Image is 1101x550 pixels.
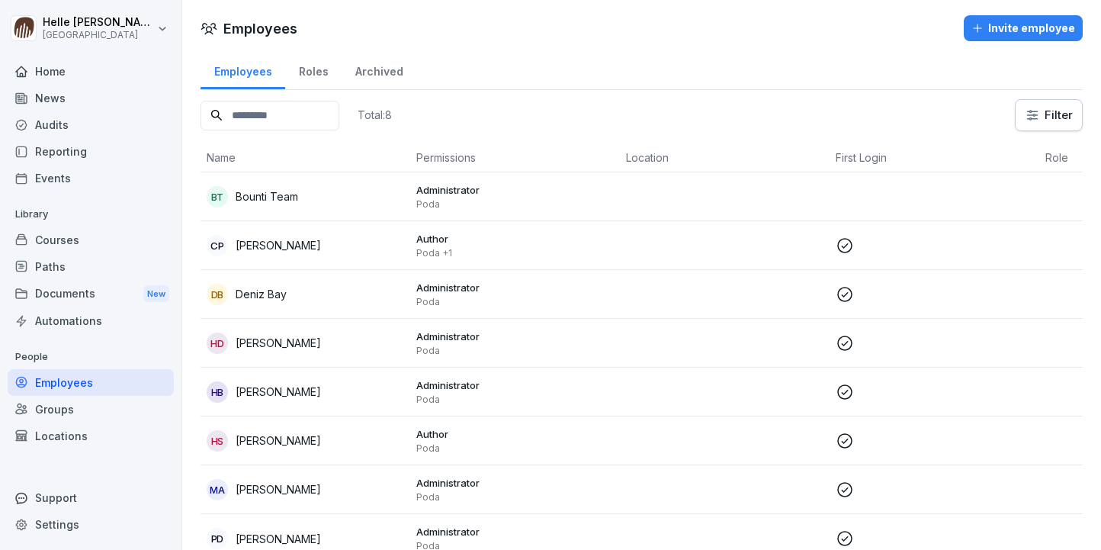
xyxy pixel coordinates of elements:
[207,284,228,305] div: DB
[285,50,342,89] a: Roles
[8,85,174,111] a: News
[416,345,614,357] p: Poda
[8,253,174,280] a: Paths
[8,165,174,191] a: Events
[416,442,614,455] p: Poda
[223,18,297,39] h1: Employees
[207,186,228,207] div: BT
[207,430,228,452] div: HS
[236,335,321,351] p: [PERSON_NAME]
[236,286,287,302] p: Deniz Bay
[416,330,614,343] p: Administrator
[416,378,614,392] p: Administrator
[416,296,614,308] p: Poda
[8,111,174,138] a: Audits
[964,15,1083,41] button: Invite employee
[830,143,1039,172] th: First Login
[236,531,321,547] p: [PERSON_NAME]
[416,476,614,490] p: Administrator
[8,58,174,85] a: Home
[971,20,1075,37] div: Invite employee
[8,511,174,538] a: Settings
[207,479,228,500] div: MA
[8,307,174,334] a: Automations
[207,381,228,403] div: HB
[358,108,392,122] p: Total: 8
[8,484,174,511] div: Support
[207,235,228,256] div: CP
[201,143,410,172] th: Name
[410,143,620,172] th: Permissions
[8,202,174,227] p: Library
[43,30,154,40] p: [GEOGRAPHIC_DATA]
[43,16,154,29] p: Helle [PERSON_NAME]
[236,481,321,497] p: [PERSON_NAME]
[1025,108,1073,123] div: Filter
[207,333,228,354] div: HD
[416,232,614,246] p: Author
[8,423,174,449] a: Locations
[8,345,174,369] p: People
[8,369,174,396] a: Employees
[236,237,321,253] p: [PERSON_NAME]
[620,143,830,172] th: Location
[8,227,174,253] a: Courses
[8,280,174,308] a: DocumentsNew
[143,285,169,303] div: New
[416,491,614,503] p: Poda
[416,198,614,211] p: Poda
[416,394,614,406] p: Poda
[1016,100,1082,130] button: Filter
[416,427,614,441] p: Author
[236,188,298,204] p: Bounti Team
[342,50,416,89] a: Archived
[236,384,321,400] p: [PERSON_NAME]
[416,247,614,259] p: Poda +1
[201,50,285,89] a: Employees
[416,183,614,197] p: Administrator
[207,528,228,549] div: PD
[236,433,321,449] p: [PERSON_NAME]
[416,525,614,539] p: Administrator
[8,280,174,308] div: Documents
[8,138,174,165] a: Reporting
[8,396,174,423] a: Groups
[416,281,614,294] p: Administrator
